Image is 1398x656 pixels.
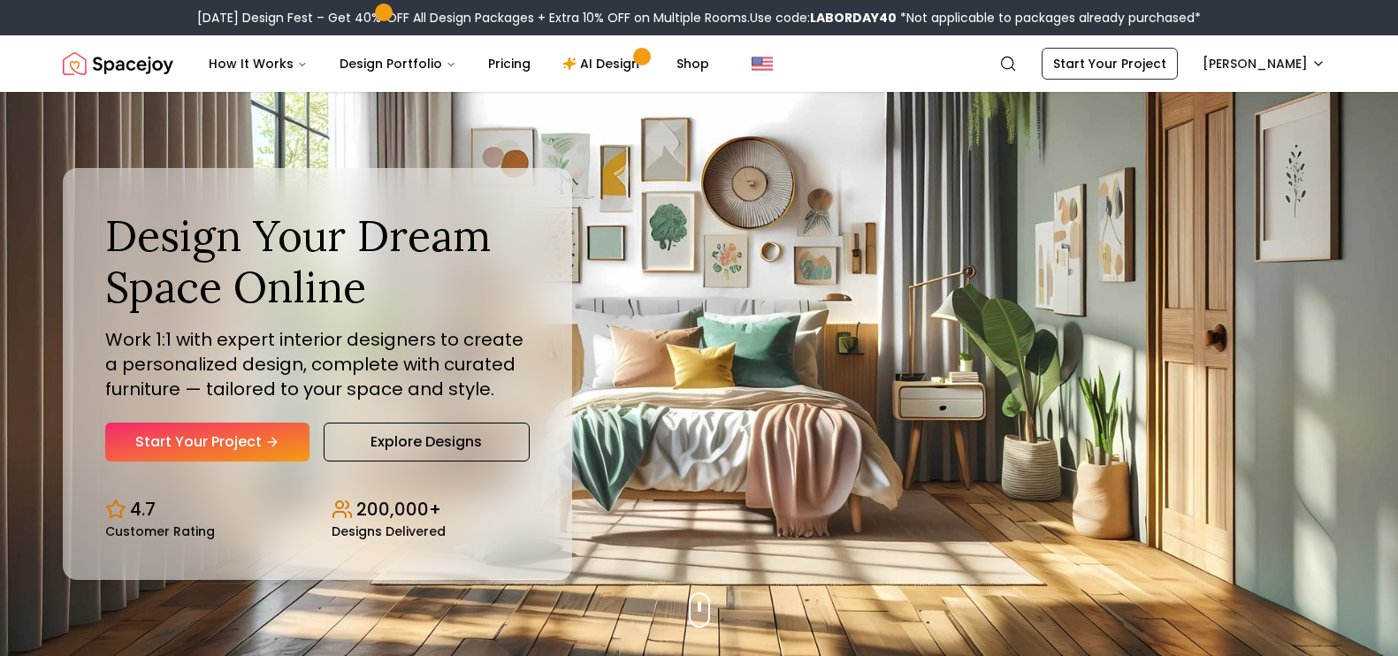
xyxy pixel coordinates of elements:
[105,525,215,538] small: Customer Rating
[1192,48,1336,80] button: [PERSON_NAME]
[105,327,530,401] p: Work 1:1 with expert interior designers to create a personalized design, complete with curated fu...
[1042,48,1178,80] a: Start Your Project
[897,9,1201,27] span: *Not applicable to packages already purchased*
[105,210,530,312] h1: Design Your Dream Space Online
[195,46,723,81] nav: Main
[63,46,173,81] a: Spacejoy
[332,525,446,538] small: Designs Delivered
[325,46,470,81] button: Design Portfolio
[750,9,897,27] span: Use code:
[63,46,173,81] img: Spacejoy Logo
[356,497,441,522] p: 200,000+
[63,35,1336,92] nav: Global
[105,423,309,461] a: Start Your Project
[810,9,897,27] b: LABORDAY40
[130,497,156,522] p: 4.7
[662,46,723,81] a: Shop
[752,53,773,74] img: United States
[474,46,545,81] a: Pricing
[105,483,530,538] div: Design stats
[195,46,322,81] button: How It Works
[548,46,659,81] a: AI Design
[324,423,530,461] a: Explore Designs
[197,9,1201,27] div: [DATE] Design Fest – Get 40% OFF All Design Packages + Extra 10% OFF on Multiple Rooms.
